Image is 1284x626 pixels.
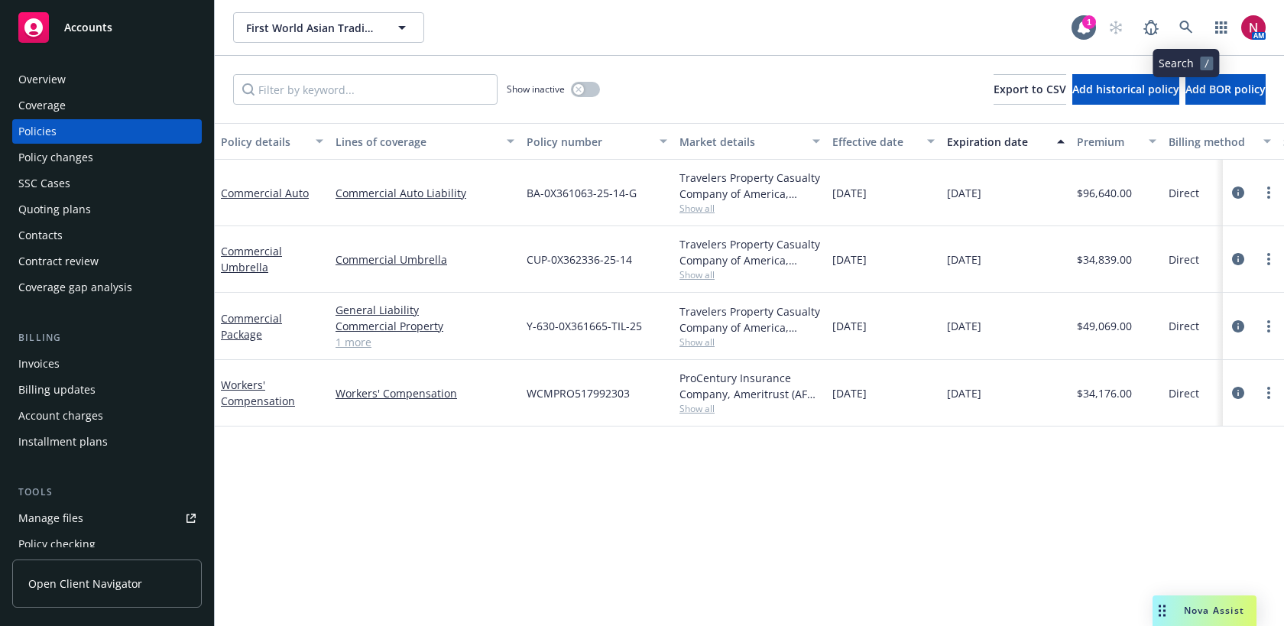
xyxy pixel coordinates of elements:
span: [DATE] [947,385,981,401]
a: Commercial Umbrella [336,251,514,268]
span: [DATE] [832,318,867,334]
div: Tools [12,485,202,500]
span: [DATE] [947,185,981,201]
div: Coverage gap analysis [18,275,132,300]
span: [DATE] [832,185,867,201]
button: Lines of coverage [329,123,520,160]
a: Billing updates [12,378,202,402]
a: Workers' Compensation [336,385,514,401]
a: more [1260,183,1278,202]
span: Nova Assist [1184,604,1244,617]
span: Open Client Navigator [28,576,142,592]
a: Contacts [12,223,202,248]
a: more [1260,250,1278,268]
a: Overview [12,67,202,92]
span: Accounts [64,21,112,34]
a: circleInformation [1229,317,1247,336]
div: Policy number [527,134,650,150]
span: Show all [679,336,820,349]
div: Billing method [1169,134,1254,150]
a: Commercial Property [336,318,514,334]
div: Coverage [18,93,66,118]
button: Add historical policy [1072,74,1179,105]
a: Report a Bug [1136,12,1166,43]
a: Manage files [12,506,202,530]
div: Market details [679,134,803,150]
div: Effective date [832,134,918,150]
div: Lines of coverage [336,134,498,150]
span: [DATE] [947,251,981,268]
div: Policy checking [18,532,96,556]
div: Policy details [221,134,306,150]
a: Switch app [1206,12,1237,43]
div: Billing [12,330,202,345]
span: Add historical policy [1072,82,1179,96]
span: First World Asian Trading Corp. [246,20,378,36]
span: $34,839.00 [1077,251,1132,268]
span: [DATE] [832,385,867,401]
a: Commercial Auto Liability [336,185,514,201]
span: Show inactive [507,83,565,96]
div: Expiration date [947,134,1048,150]
a: Accounts [12,6,202,49]
a: Policies [12,119,202,144]
button: Market details [673,123,826,160]
span: $96,640.00 [1077,185,1132,201]
a: more [1260,384,1278,402]
a: circleInformation [1229,183,1247,202]
div: Travelers Property Casualty Company of America, Travelers Insurance [679,170,820,202]
span: Y-630-0X361665-TIL-25 [527,318,642,334]
a: circleInformation [1229,250,1247,268]
div: Travelers Property Casualty Company of America, Travelers Insurance [679,236,820,268]
div: Contract review [18,249,99,274]
span: Direct [1169,185,1199,201]
div: Overview [18,67,66,92]
a: circleInformation [1229,384,1247,402]
a: Workers' Compensation [221,378,295,408]
a: Coverage [12,93,202,118]
span: CUP-0X362336-25-14 [527,251,632,268]
a: Policy changes [12,145,202,170]
input: Filter by keyword... [233,74,498,105]
div: Account charges [18,404,103,428]
button: Policy number [520,123,673,160]
div: Drag to move [1153,595,1172,626]
a: Quoting plans [12,197,202,222]
button: Expiration date [941,123,1071,160]
div: Manage files [18,506,83,530]
button: Add BOR policy [1185,74,1266,105]
a: SSC Cases [12,171,202,196]
a: Account charges [12,404,202,428]
div: ProCentury Insurance Company, Ameritrust (AF Group) [679,370,820,402]
div: Quoting plans [18,197,91,222]
span: $49,069.00 [1077,318,1132,334]
div: Contacts [18,223,63,248]
a: Coverage gap analysis [12,275,202,300]
div: Installment plans [18,430,108,454]
div: Billing updates [18,378,96,402]
a: 1 more [336,334,514,350]
a: more [1260,317,1278,336]
button: Export to CSV [994,74,1066,105]
a: Commercial Auto [221,186,309,200]
span: [DATE] [832,251,867,268]
span: Export to CSV [994,82,1066,96]
div: SSC Cases [18,171,70,196]
button: Premium [1071,123,1162,160]
a: General Liability [336,302,514,318]
button: First World Asian Trading Corp. [233,12,424,43]
span: Direct [1169,385,1199,401]
a: Policy checking [12,532,202,556]
a: Search [1171,12,1201,43]
div: Policy changes [18,145,93,170]
a: Start snowing [1101,12,1131,43]
div: Invoices [18,352,60,376]
a: Installment plans [12,430,202,454]
button: Billing method [1162,123,1277,160]
span: Direct [1169,318,1199,334]
div: 1 [1082,15,1096,29]
button: Effective date [826,123,941,160]
a: Contract review [12,249,202,274]
button: Nova Assist [1153,595,1256,626]
img: photo [1241,15,1266,40]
